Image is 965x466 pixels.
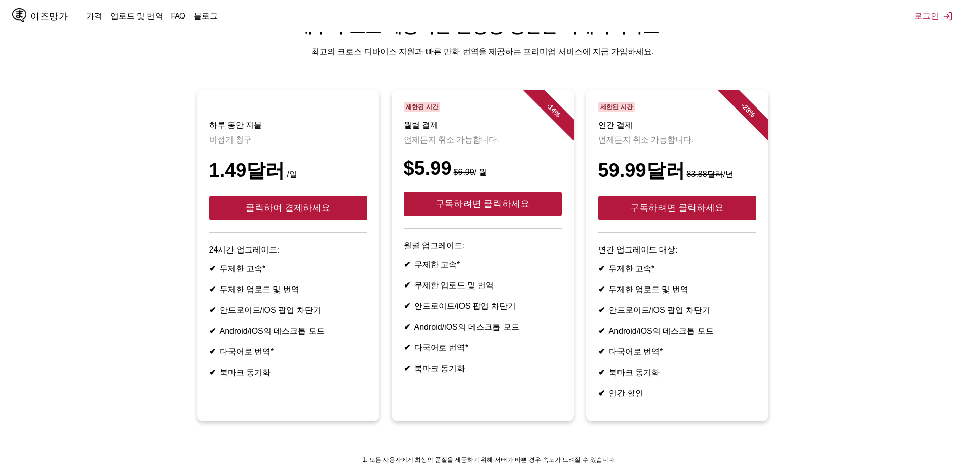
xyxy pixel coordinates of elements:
font: 무제한 고속* [220,264,266,273]
font: ✔ [404,281,410,290]
font: 구독하려면 클릭하세요 [436,199,529,209]
font: / 월 [474,168,487,176]
font: - [739,101,747,109]
font: ✔ [598,347,605,356]
font: 북마크 동기화 [414,364,465,373]
font: 하루 동안 지불 [209,121,262,129]
font: ✔ [209,285,216,294]
font: 이즈망가 [30,11,68,21]
font: 무제한 업로드 및 번역 [220,285,299,294]
font: ✔ [404,322,410,331]
img: IsManga 로고 [12,8,26,22]
font: /일 [287,170,297,178]
a: FAQ [171,11,185,21]
font: 안드로이드/iOS 팝업 차단기 [609,306,710,314]
font: ✔ [404,343,410,352]
font: 59.99달러 [598,160,685,181]
font: ✔ [598,368,605,377]
a: IsManga 로고이즈망가 [12,8,86,24]
font: 무제한 업로드 및 번역 [414,281,494,290]
font: Android/iOS의 데스크톱 모드 [414,322,519,331]
font: 언제든지 취소 가능합니다. [598,135,694,144]
font: 북마크 동기화 [220,368,271,377]
font: 모든 사용자에게 최상의 품질을 제공하기 위해 서버가 바쁜 경우 속도가 느려질 수 있습니다. [369,456,616,463]
font: 언제든지 취소 가능합니다. [404,135,499,144]
font: 구독하려면 클릭하세요 [630,203,724,213]
font: ✔ [209,264,216,273]
font: Android/iOS의 데스크톱 모드 [609,327,714,335]
font: ✔ [598,306,605,314]
button: 클릭하여 결제하세요 [209,196,367,220]
font: % [747,109,757,119]
button: 로그인 [914,11,953,22]
font: 연간 할인 [609,389,643,398]
font: 다국어로 번역* [220,347,274,356]
font: 안드로이드/iOS 팝업 차단기 [220,306,321,314]
font: 연간 결제 [598,121,633,129]
font: 최고의 크로스 디바이스 지원과 빠른 만화 번역을 제공하는 프리미엄 서비스에 지금 가입하세요. [311,47,654,56]
font: $6.99 [454,168,474,176]
font: - [545,101,552,109]
button: 구독하려면 클릭하세요 [598,196,756,220]
font: ✔ [404,364,410,373]
font: 무제한 고속* [414,260,460,269]
font: 북마크 동기화 [609,368,660,377]
font: Android/iOS의 데스크톱 모드 [220,327,325,335]
font: ✔ [404,260,410,269]
font: 24시간 업그레이드: [209,245,280,254]
a: 가격 [86,11,102,21]
font: 연간 업그레이드 대상: [598,245,678,254]
a: 블로그 [194,11,218,21]
font: ✔ [404,302,410,310]
font: 1.49달러 [209,160,285,181]
font: 클릭하여 결제하세요 [246,203,330,213]
font: 비정기 청구 [209,135,252,144]
a: 업로드 및 번역 [110,11,163,21]
button: 구독하려면 클릭하세요 [404,192,562,216]
font: 월별 결제 [404,121,438,129]
font: ✔ [598,327,605,335]
font: 안드로이드/iOS 팝업 차단기 [414,302,516,310]
font: /년 [723,170,734,178]
font: ✔ [598,389,605,398]
font: 다국어로 번역* [414,343,469,352]
font: 다국어로 번역* [609,347,663,356]
font: ✔ [209,327,216,335]
font: ✔ [598,285,605,294]
font: 14 [547,103,558,114]
font: 월별 업그레이드: [404,241,465,250]
font: 28 [741,103,752,114]
font: 무제한 업로드 및 번역 [609,285,688,294]
font: 83.88달러 [687,170,723,178]
img: 로그아웃 [943,11,953,21]
font: ✔ [209,347,216,356]
font: ✔ [598,264,605,273]
font: 제한된 시간 [406,103,438,111]
font: ✔ [209,368,216,377]
font: 무제한 고속* [609,264,655,273]
font: 로그인 [914,11,939,21]
font: $5.99 [404,158,452,179]
font: ✔ [209,306,216,314]
font: 제한된 시간 [600,103,632,111]
font: % [552,109,562,119]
